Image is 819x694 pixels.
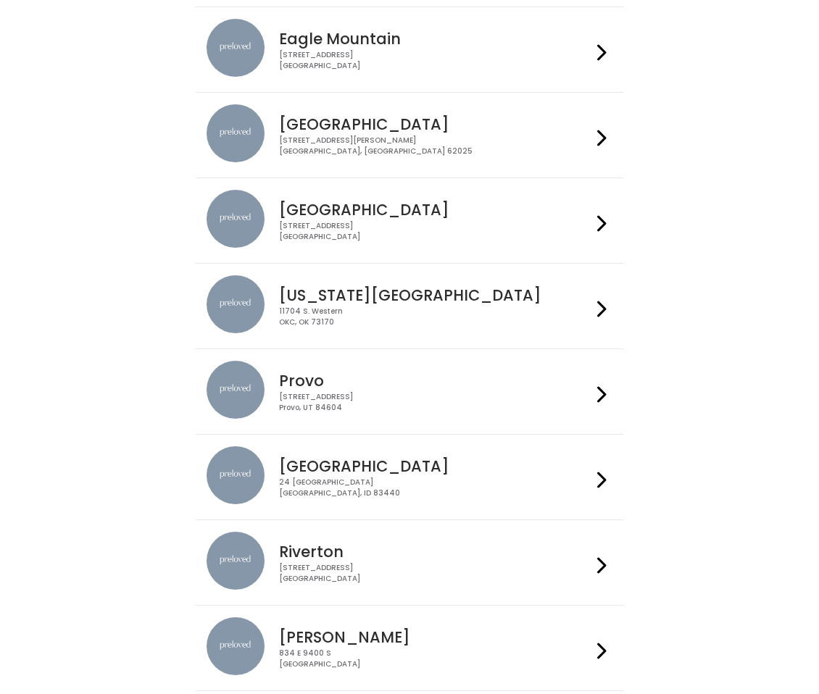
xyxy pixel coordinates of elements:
[207,19,612,80] a: preloved location Eagle Mountain [STREET_ADDRESS][GEOGRAPHIC_DATA]
[279,287,591,304] h4: [US_STATE][GEOGRAPHIC_DATA]
[207,104,612,166] a: preloved location [GEOGRAPHIC_DATA] [STREET_ADDRESS][PERSON_NAME][GEOGRAPHIC_DATA], [GEOGRAPHIC_D...
[279,563,591,584] div: [STREET_ADDRESS] [GEOGRAPHIC_DATA]
[207,532,612,593] a: preloved location Riverton [STREET_ADDRESS][GEOGRAPHIC_DATA]
[279,135,591,156] div: [STREET_ADDRESS][PERSON_NAME] [GEOGRAPHIC_DATA], [GEOGRAPHIC_DATA] 62025
[279,221,591,242] div: [STREET_ADDRESS] [GEOGRAPHIC_DATA]
[279,50,591,71] div: [STREET_ADDRESS] [GEOGRAPHIC_DATA]
[207,275,265,333] img: preloved location
[279,629,591,645] h4: [PERSON_NAME]
[279,648,591,669] div: 834 E 9400 S [GEOGRAPHIC_DATA]
[207,446,612,508] a: preloved location [GEOGRAPHIC_DATA] 24 [GEOGRAPHIC_DATA][GEOGRAPHIC_DATA], ID 83440
[279,392,591,413] div: [STREET_ADDRESS] Provo, UT 84604
[279,458,591,474] h4: [GEOGRAPHIC_DATA]
[207,190,612,251] a: preloved location [GEOGRAPHIC_DATA] [STREET_ADDRESS][GEOGRAPHIC_DATA]
[279,543,591,560] h4: Riverton
[207,361,265,419] img: preloved location
[279,306,591,327] div: 11704 S. Western OKC, OK 73170
[207,532,265,590] img: preloved location
[207,617,612,679] a: preloved location [PERSON_NAME] 834 E 9400 S[GEOGRAPHIC_DATA]
[207,361,612,422] a: preloved location Provo [STREET_ADDRESS]Provo, UT 84604
[279,201,591,218] h4: [GEOGRAPHIC_DATA]
[279,477,591,498] div: 24 [GEOGRAPHIC_DATA] [GEOGRAPHIC_DATA], ID 83440
[207,617,265,675] img: preloved location
[279,30,591,47] h4: Eagle Mountain
[279,116,591,133] h4: [GEOGRAPHIC_DATA]
[207,19,265,77] img: preloved location
[279,372,591,389] h4: Provo
[207,275,612,337] a: preloved location [US_STATE][GEOGRAPHIC_DATA] 11704 S. WesternOKC, OK 73170
[207,104,265,162] img: preloved location
[207,446,265,504] img: preloved location
[207,190,265,248] img: preloved location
